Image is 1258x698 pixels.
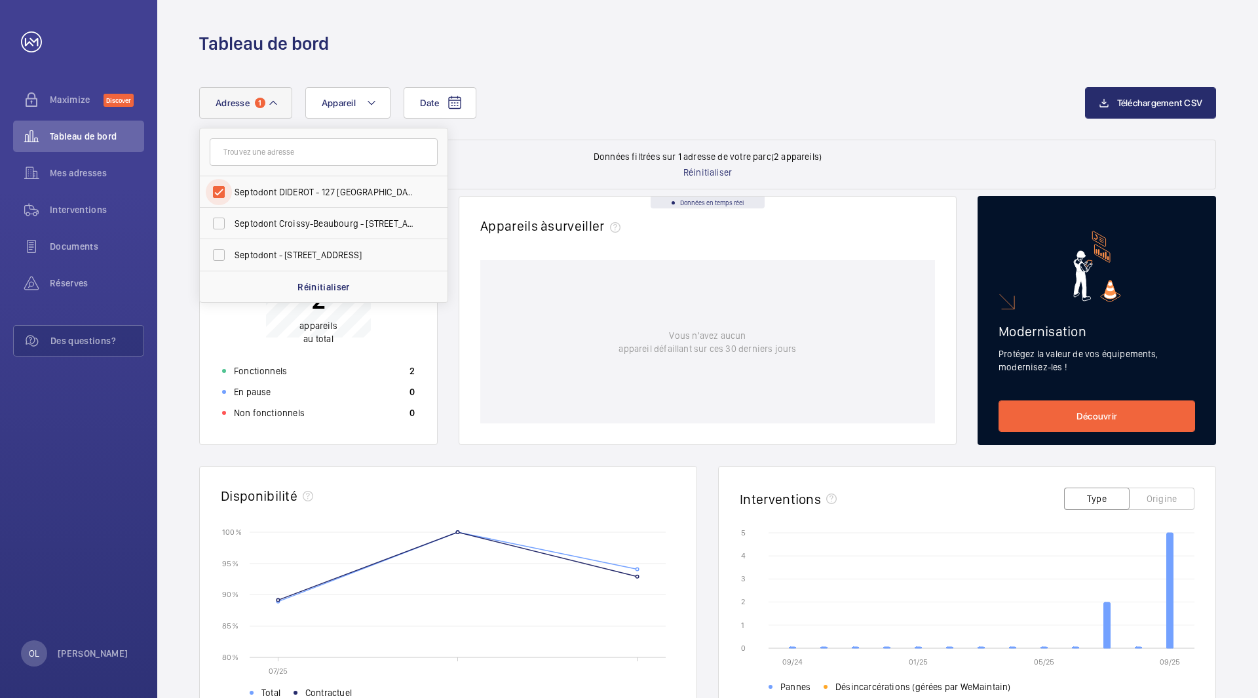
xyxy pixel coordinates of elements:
text: 01/25 [909,657,928,667]
text: 09/24 [782,657,803,667]
p: Protégez la valeur de vos équipements, modernisez-les ! [999,347,1195,374]
span: Documents [50,240,144,253]
span: Septodont - [STREET_ADDRESS] [235,248,415,262]
text: 0 [741,644,746,653]
text: 1 [741,621,744,630]
text: 80 % [222,652,238,661]
span: Adresse [216,98,250,108]
p: Réinitialiser [683,166,732,179]
h2: Modernisation [999,323,1195,339]
p: au total [299,319,337,345]
button: Adresse1 [199,87,292,119]
p: OL [29,647,39,660]
text: 05/25 [1034,657,1054,667]
h2: Interventions [740,491,821,507]
text: 3 [741,574,746,583]
p: Réinitialiser [297,281,350,294]
span: Discover [104,94,134,107]
p: Vous n'avez aucun appareil défaillant sur ces 30 derniers jours [619,329,796,355]
p: Non fonctionnels [234,406,305,419]
text: 85 % [222,621,238,630]
img: marketing-card.svg [1073,231,1121,302]
span: Mes adresses [50,166,144,180]
span: Interventions [50,203,144,216]
p: Données filtrées sur 1 adresse de votre parc (2 appareils) [594,150,822,163]
span: Tableau de bord [50,130,144,143]
h2: Appareils à [480,218,626,234]
span: Téléchargement CSV [1117,98,1203,108]
p: 0 [410,385,415,398]
text: 09/25 [1160,657,1180,667]
p: [PERSON_NAME] [58,647,128,660]
p: Fonctionnels [234,364,287,378]
button: Origine [1129,488,1194,510]
a: Découvrir [999,400,1195,432]
span: appareils [299,320,337,331]
span: Désincarcérations (gérées par WeMaintain) [835,680,1010,693]
span: 1 [255,98,265,108]
p: 2 [410,364,415,378]
h2: Disponibilité [221,488,297,504]
p: 0 [410,406,415,419]
button: Date [404,87,476,119]
span: Date [420,98,439,108]
span: Appareil [322,98,356,108]
span: Pannes [780,680,810,693]
text: 95 % [222,558,238,568]
button: Type [1064,488,1130,510]
span: Maximize [50,93,104,106]
p: En pause [234,385,271,398]
text: 100 % [222,527,242,536]
text: 5 [741,528,746,537]
text: 2 [741,597,745,606]
span: surveiller [548,218,625,234]
h1: Tableau de bord [199,31,329,56]
text: 90 % [222,590,238,599]
text: 4 [741,551,746,560]
input: Trouvez une adresse [210,138,438,166]
span: Septodont DIDEROT - 127 [GEOGRAPHIC_DATA] [235,185,415,199]
span: Des questions? [50,334,143,347]
text: 07/25 [269,667,288,676]
span: Septodont Croissy-Beaubourg - [STREET_ADDRESS][PERSON_NAME] [235,217,415,230]
span: Réserves [50,277,144,290]
button: Téléchargement CSV [1085,87,1217,119]
button: Appareil [305,87,391,119]
div: Données en temps réel [651,197,765,208]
